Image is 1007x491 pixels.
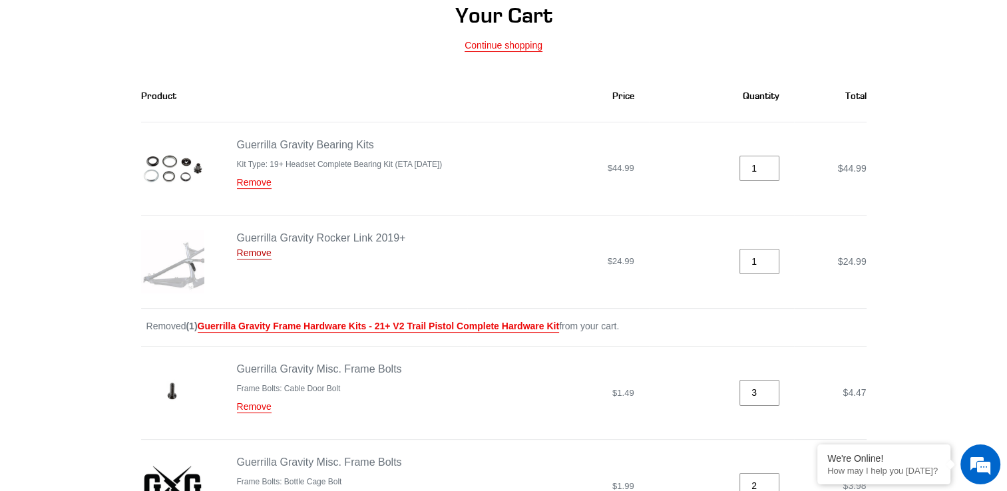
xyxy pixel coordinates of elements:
[465,40,542,52] a: Continue shopping
[794,71,867,122] th: Total
[237,232,406,244] a: Guerrilla Gravity Rocker Link 2019+
[237,247,272,259] a: Remove Guerrilla Gravity Rocker Link 2019+
[237,476,402,488] li: Frame Bolts: Bottle Cage Bolt
[482,162,634,175] dd: $44.99
[237,401,272,413] a: Remove Guerrilla Gravity Misc. Frame Bolts - Cable Door Bolt
[7,339,254,386] textarea: Type your message and hit 'Enter'
[218,7,250,39] div: Minimize live chat window
[141,361,204,424] img: Guerrilla Gravity Misc. Frame Bolts
[77,156,184,290] span: We're online!
[198,321,559,333] a: Guerrilla Gravity Frame Hardware Kits - 21+ V2 Trail Pistol Complete Hardware Kit
[827,466,940,476] p: How may I help you today?
[141,308,867,346] td: Removed from your cart.
[237,177,272,189] a: Remove Guerrilla Gravity Bearing Kits - 19+ Headset Complete Bearing Kit (ETA 9/30/25)
[237,158,443,170] li: Kit Type: 19+ Headset Complete Bearing Kit (ETA [DATE])
[141,71,468,122] th: Product
[141,230,204,293] img: Guerrilla Gravity Rocker Link 2019+
[482,387,634,400] dd: $1.49
[237,139,374,150] a: Guerrilla Gravity Bearing Kits
[467,71,649,122] th: Price
[237,383,402,395] li: Frame Bolts: Cable Door Bolt
[141,137,204,200] img: Guerrilla Gravity Bearing Kits
[827,453,940,464] div: We're Online!
[838,163,867,174] span: $44.99
[843,387,866,398] span: $4.47
[141,3,867,28] h1: Your Cart
[843,480,866,491] span: $3.98
[186,321,559,333] span: (1)
[237,456,402,468] a: Guerrilla Gravity Misc. Frame Bolts
[237,363,402,375] a: Guerrilla Gravity Misc. Frame Bolts
[15,73,35,93] div: Navigation go back
[43,67,76,100] img: d_696896380_company_1647369064580_696896380
[237,156,443,170] ul: Product details
[237,473,402,488] ul: Product details
[482,255,634,268] dd: $24.99
[838,256,867,267] span: $24.99
[89,75,244,92] div: Chat with us now
[237,380,402,395] ul: Product details
[649,71,794,122] th: Quantity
